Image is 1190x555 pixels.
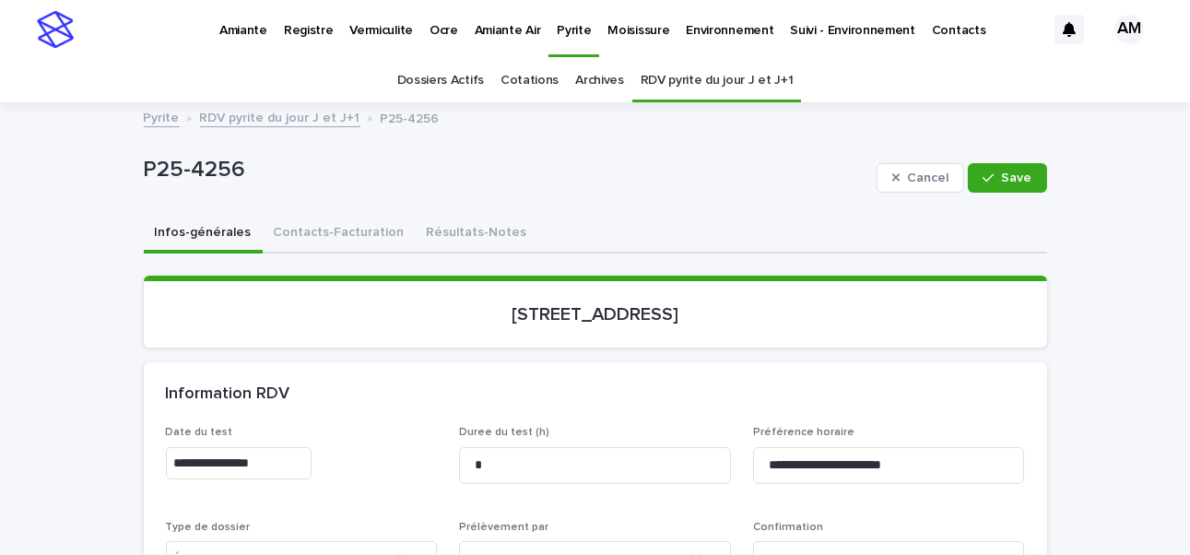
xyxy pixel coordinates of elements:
p: P25-4256 [381,107,440,127]
button: Résultats-Notes [416,215,538,254]
a: Archives [575,59,624,102]
p: [STREET_ADDRESS] [166,303,1025,325]
span: Préférence horaire [753,427,854,438]
a: Dossiers Actifs [397,59,484,102]
button: Contacts-Facturation [263,215,416,254]
a: Cotations [501,59,559,102]
button: Infos-générales [144,215,263,254]
a: RDV pyrite du jour J et J+1 [200,106,360,127]
span: Duree du test (h) [459,427,549,438]
button: Cancel [877,163,965,193]
div: AM [1114,15,1144,44]
p: P25-4256 [144,157,869,183]
h2: Information RDV [166,384,290,405]
span: Type de dossier [166,522,251,533]
span: Save [1002,171,1032,184]
span: Prélèvement par [459,522,548,533]
span: Confirmation [753,522,823,533]
span: Cancel [907,171,948,184]
span: Date du test [166,427,233,438]
img: stacker-logo-s-only.png [37,11,74,48]
button: Save [968,163,1046,193]
a: RDV pyrite du jour J et J+1 [641,59,794,102]
a: Pyrite [144,106,180,127]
